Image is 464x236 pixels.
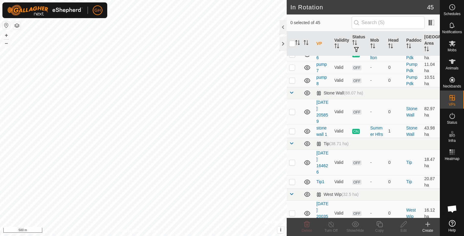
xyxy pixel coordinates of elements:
p-sorticon: Activate to sort [295,41,300,46]
button: – [3,40,10,47]
td: Valid [332,200,350,226]
span: (32.5 ha) [342,192,359,197]
div: Stone Wall [316,91,363,96]
button: Reset Map [3,22,10,29]
td: Valid [332,74,350,87]
td: 0 [386,200,404,226]
a: Pump Pdk [406,49,417,60]
a: [DATE] 205859 [316,100,328,124]
div: - [370,77,384,84]
td: 16.12 ha [422,200,440,226]
input: Search (S) [352,16,425,29]
p-sorticon: Activate to sort [388,44,393,49]
th: [GEOGRAPHIC_DATA] Area [422,31,440,56]
div: - [370,64,384,71]
span: OFF [352,78,361,83]
span: i [280,227,281,232]
span: (88.07 ha) [344,91,363,95]
span: OFF [352,110,361,115]
td: Valid [332,150,350,175]
span: (38.71 ha) [329,141,349,146]
a: Help [440,218,464,234]
div: Edit [391,228,416,233]
a: pump 6 [316,49,327,60]
button: + [3,32,10,39]
div: Open chat [443,200,461,218]
td: 18.47 ha [422,150,440,175]
span: OFF [352,65,361,70]
img: Gallagher Logo [7,5,83,16]
span: OFF [352,211,361,216]
td: 0 [386,150,404,175]
span: Notifications [442,30,462,34]
div: - [370,159,384,166]
a: pump 7 [316,62,327,73]
th: Head [386,31,404,56]
a: stone wall 1 [316,126,327,137]
td: 0 [386,175,404,188]
td: 10.51 ha [422,74,440,87]
a: West Wip [406,208,416,219]
a: Pump Pdk [406,62,417,73]
th: VP [314,31,332,56]
span: Heatmap [445,157,459,161]
a: Tip [406,179,412,184]
div: - [370,179,384,185]
p-sorticon: Activate to sort [424,47,429,52]
div: Create [416,228,440,233]
td: 82.97 ha [422,99,440,125]
div: West Wip [316,192,359,197]
span: VPs [449,103,455,106]
td: 0 [386,74,404,87]
a: Tip [406,160,412,165]
td: 11.04 ha [422,61,440,74]
a: [DATE] 164626 [316,151,328,174]
span: Status [447,121,457,124]
td: Valid [332,125,350,138]
span: Infra [448,139,456,142]
p-sorticon: Activate to sort [406,44,411,49]
div: Turn Off [319,228,343,233]
p-sorticon: Activate to sort [352,41,357,46]
td: Valid [332,61,350,74]
p-sorticon: Activate to sort [370,44,375,49]
a: Stone Wall [406,106,417,117]
span: ON [352,52,359,57]
button: i [277,227,284,233]
span: Help [448,228,456,232]
div: Copy [367,228,391,233]
a: Pump Pdk [406,75,417,86]
td: 43.98 ha [422,125,440,138]
span: ON [352,129,359,134]
td: 0 [386,61,404,74]
td: Valid [332,99,350,125]
span: GH [95,7,101,14]
td: Valid [332,175,350,188]
th: Mob [368,31,386,56]
td: 20.87 ha [422,175,440,188]
span: OFF [352,180,361,185]
button: Map Layers [13,22,21,29]
th: Paddock [404,31,422,56]
span: 45 [427,3,434,12]
div: Summer Hfrs [370,125,384,138]
span: Schedules [443,12,460,16]
span: Delete [302,228,312,233]
th: Validity [332,31,350,56]
span: Mobs [448,48,456,52]
span: 0 selected of 45 [290,20,351,26]
p-sorticon: Activate to sort [334,44,339,49]
a: [DATE] 200353 [316,201,328,225]
th: Status [350,31,368,56]
p-sorticon: Activate to sort [304,41,308,46]
span: Neckbands [443,85,461,88]
a: Contact Us [149,228,167,234]
a: Privacy Policy [120,228,142,234]
span: OFF [352,160,361,165]
a: Tip1 [316,179,324,184]
h2: In Rotation [290,4,427,11]
td: 1 [386,125,404,138]
div: Show/Hide [343,228,367,233]
span: Animals [446,66,459,70]
div: - [370,109,384,115]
